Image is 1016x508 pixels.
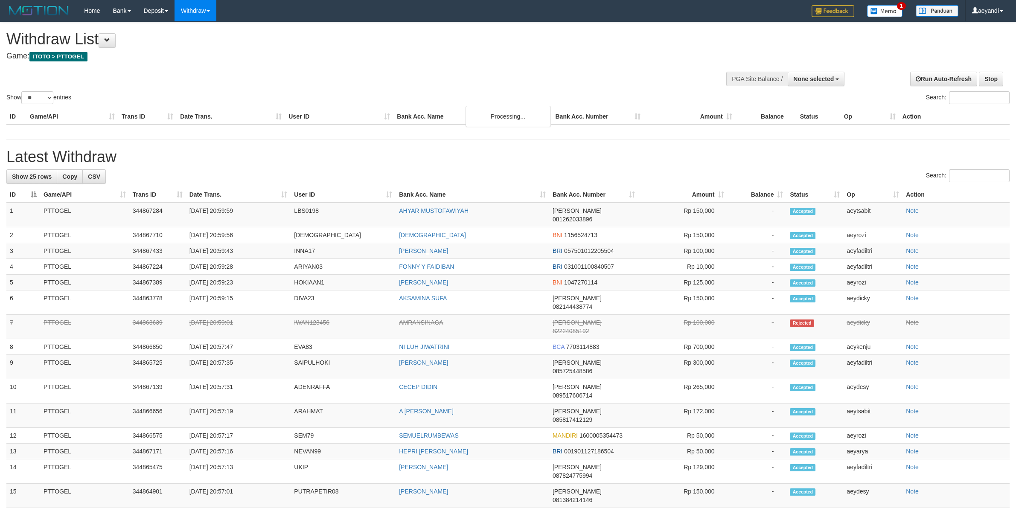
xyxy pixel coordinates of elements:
[728,227,787,243] td: -
[129,315,186,339] td: 344863639
[638,379,728,403] td: Rp 265,000
[867,5,903,17] img: Button%20Memo.svg
[129,259,186,275] td: 344867224
[553,295,602,302] span: [PERSON_NAME]
[916,5,958,17] img: panduan.png
[553,359,602,366] span: [PERSON_NAME]
[186,428,291,444] td: [DATE] 20:57:17
[129,444,186,459] td: 344867171
[843,355,902,379] td: aeyfadiltri
[638,243,728,259] td: Rp 100,000
[553,416,592,423] span: Copy 085817412129 to clipboard
[40,484,129,508] td: PTTOGEL
[843,484,902,508] td: aeydesy
[790,344,815,351] span: Accepted
[906,343,919,350] a: Note
[6,148,1010,165] h1: Latest Withdraw
[790,488,815,496] span: Accepted
[564,232,597,238] span: Copy 1156524713 to clipboard
[790,319,814,327] span: Rejected
[291,403,396,428] td: ARAHMAT
[638,459,728,484] td: Rp 129,000
[186,227,291,243] td: [DATE] 20:59:56
[291,187,396,203] th: User ID: activate to sort column ascending
[638,428,728,444] td: Rp 50,000
[6,203,40,227] td: 1
[553,232,562,238] span: BNI
[726,72,788,86] div: PGA Site Balance /
[553,368,592,374] span: Copy 085725448586 to clipboard
[793,75,834,82] span: None selected
[564,448,614,455] span: Copy 001901127186504 to clipboard
[40,203,129,227] td: PTTOGEL
[291,315,396,339] td: IWAN123456
[843,187,902,203] th: Op: activate to sort column ascending
[638,259,728,275] td: Rp 10,000
[291,243,396,259] td: INNA17
[843,459,902,484] td: aeyfadiltri
[728,484,787,508] td: -
[6,315,40,339] td: 7
[6,4,71,17] img: MOTION_logo.png
[553,383,602,390] span: [PERSON_NAME]
[399,207,469,214] a: AHYAR MUSTOFAWIYAH
[466,106,551,127] div: Processing...
[40,444,129,459] td: PTTOGEL
[291,290,396,315] td: DIVA23
[186,243,291,259] td: [DATE] 20:59:43
[638,403,728,428] td: Rp 172,000
[291,275,396,290] td: HOKIAAN1
[790,248,815,255] span: Accepted
[552,109,643,125] th: Bank Acc. Number
[790,448,815,456] span: Accepted
[129,428,186,444] td: 344866575
[291,259,396,275] td: ARIYAN03
[399,263,454,270] a: FONNY Y FAIDIBAN
[40,315,129,339] td: PTTOGEL
[129,275,186,290] td: 344867389
[790,232,815,239] span: Accepted
[790,295,815,302] span: Accepted
[790,433,815,440] span: Accepted
[790,208,815,215] span: Accepted
[906,247,919,254] a: Note
[786,187,843,203] th: Status: activate to sort column ascending
[6,428,40,444] td: 12
[186,275,291,290] td: [DATE] 20:59:23
[910,72,977,86] a: Run Auto-Refresh
[57,169,83,184] a: Copy
[843,227,902,243] td: aeyrozi
[291,339,396,355] td: EVA83
[26,109,118,125] th: Game/API
[6,91,71,104] label: Show entries
[906,432,919,439] a: Note
[843,339,902,355] td: aeykenju
[728,203,787,227] td: -
[399,343,449,350] a: NI LUH JIWATRINI
[638,315,728,339] td: Rp 100,000
[906,279,919,286] a: Note
[82,169,106,184] a: CSV
[399,279,448,286] a: [PERSON_NAME]
[553,207,602,214] span: [PERSON_NAME]
[6,339,40,355] td: 8
[638,275,728,290] td: Rp 125,000
[40,428,129,444] td: PTTOGEL
[6,459,40,484] td: 14
[843,259,902,275] td: aeyfadiltri
[6,403,40,428] td: 11
[906,408,919,415] a: Note
[728,315,787,339] td: -
[62,173,77,180] span: Copy
[728,428,787,444] td: -
[186,259,291,275] td: [DATE] 20:59:28
[728,339,787,355] td: -
[129,403,186,428] td: 344866656
[40,227,129,243] td: PTTOGEL
[638,187,728,203] th: Amount: activate to sort column ascending
[129,290,186,315] td: 344863778
[40,355,129,379] td: PTTOGEL
[186,203,291,227] td: [DATE] 20:59:59
[728,290,787,315] td: -
[906,448,919,455] a: Note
